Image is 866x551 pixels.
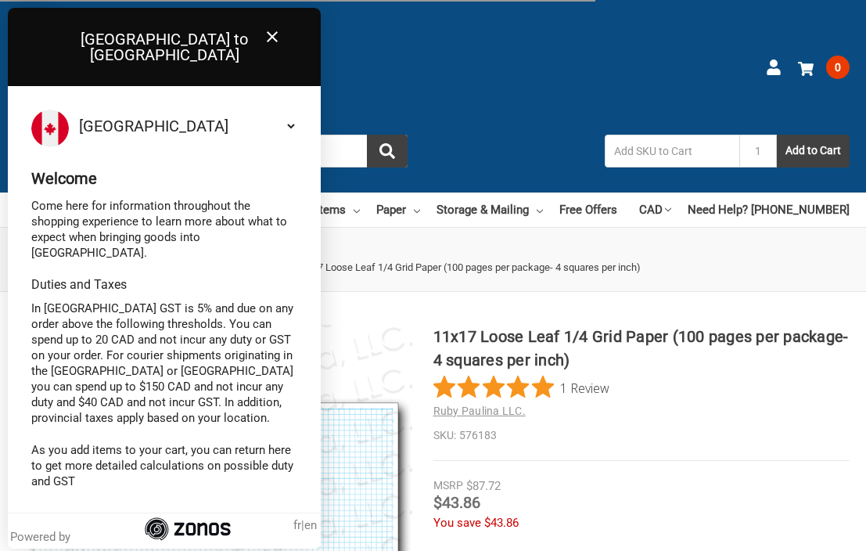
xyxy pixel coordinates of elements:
select: Select your country [76,110,297,142]
a: Need Help? [PHONE_NUMBER] [688,193,850,227]
h1: 11x17 Loose Leaf 1/4 Grid Paper (100 pages per package- 4 squares per inch) [433,325,850,372]
span: 0 [826,56,850,79]
iframe: Google Customer Reviews [737,509,866,551]
img: Flag of Canada [31,110,69,147]
span: You save [433,516,481,530]
span: 1 Review [560,376,609,399]
span: $87.72 [466,479,501,493]
input: Add SKU to Cart [605,135,739,167]
a: Storage & Mailing [437,193,543,227]
dt: SKU: [433,427,456,444]
button: Rated 5 out of 5 stars from 1 reviews. Jump to reviews. [433,376,609,399]
span: $43.86 [433,493,480,512]
span: 11x17 Loose Leaf 1/4 Grid Paper (100 pages per package- 4 squares per inch) [296,261,641,273]
p: Come here for information throughout the shopping experience to learn more about what to expect w... [31,198,297,261]
div: Duties and Taxes [31,277,297,293]
span: | [293,517,317,533]
a: Paper [376,193,420,227]
div: MSRP [433,477,463,494]
span: fr [293,518,301,532]
div: [GEOGRAPHIC_DATA] to [GEOGRAPHIC_DATA] [8,8,321,86]
p: In [GEOGRAPHIC_DATA] GST is 5% and due on any order above the following thresholds. You can spend... [31,301,297,426]
dd: 576183 [433,427,850,444]
a: Free Offers [559,193,617,227]
button: Add to Cart [777,135,850,167]
a: CAD [639,193,671,227]
a: Ruby Paulina LLC. [433,405,526,417]
p: As you add items to your cart, you can return here to get more detailed calculations on possible ... [31,442,297,489]
div: Powered by [10,529,77,545]
span: en [304,518,317,532]
span: $43.86 [484,516,519,530]
a: 0 [798,47,850,88]
div: Welcome [31,171,297,186]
